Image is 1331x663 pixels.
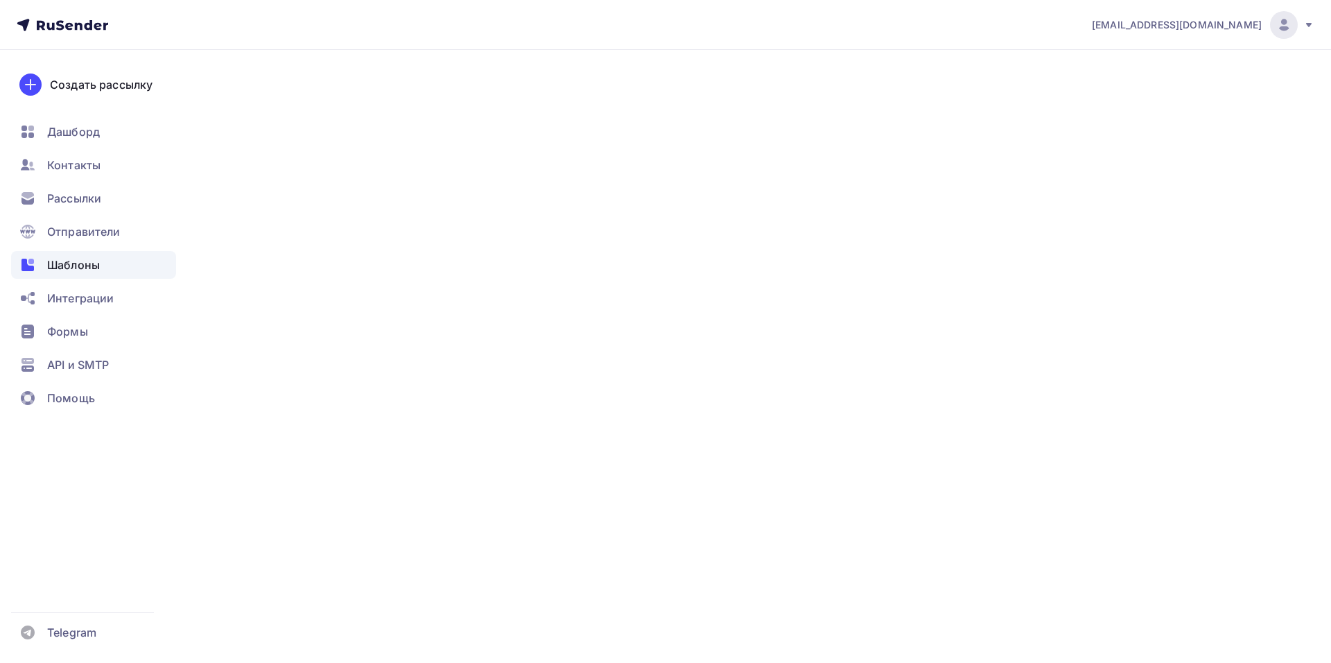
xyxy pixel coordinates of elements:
[47,290,114,307] span: Интеграции
[11,318,176,345] a: Формы
[50,76,153,93] div: Создать рассылку
[11,118,176,146] a: Дашборд
[47,356,109,373] span: API и SMTP
[47,390,95,406] span: Помощь
[47,624,96,641] span: Telegram
[11,218,176,246] a: Отправители
[47,157,101,173] span: Контакты
[47,323,88,340] span: Формы
[1092,18,1262,32] span: [EMAIL_ADDRESS][DOMAIN_NAME]
[1092,11,1314,39] a: [EMAIL_ADDRESS][DOMAIN_NAME]
[47,257,100,273] span: Шаблоны
[47,223,121,240] span: Отправители
[11,251,176,279] a: Шаблоны
[11,184,176,212] a: Рассылки
[11,151,176,179] a: Контакты
[47,190,101,207] span: Рассылки
[47,123,100,140] span: Дашборд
